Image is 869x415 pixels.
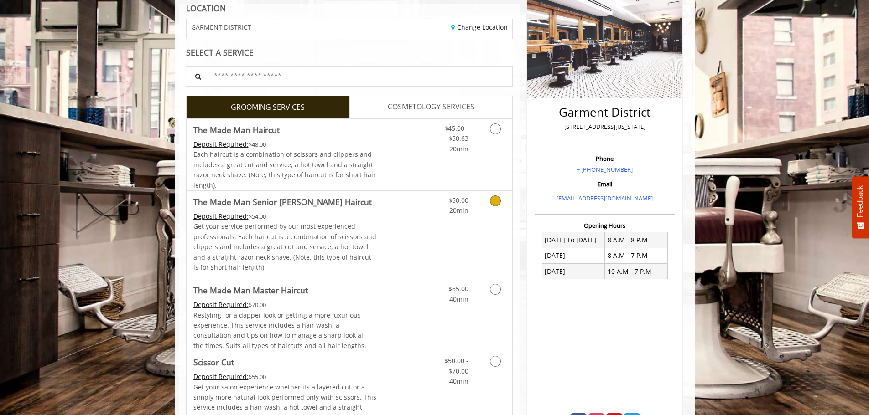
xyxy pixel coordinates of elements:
[193,300,377,310] div: $70.00
[193,372,249,381] span: This service needs some Advance to be paid before we block your appointment
[186,66,209,87] button: Service Search
[193,150,376,189] span: Each haircut is a combination of scissors and clippers and includes a great cut and service, a ho...
[577,165,633,174] a: + [PHONE_NUMBER]
[535,222,675,229] h3: Opening Hours
[193,356,234,369] b: Scissor Cut
[186,3,226,14] b: LOCATION
[537,122,672,132] p: [STREET_ADDRESS][US_STATE]
[852,176,869,238] button: Feedback - Show survey
[537,181,672,187] h3: Email
[193,372,377,382] div: $55.00
[193,195,372,208] b: The Made Man Senior [PERSON_NAME] Haircut
[537,155,672,162] h3: Phone
[537,106,672,119] h2: Garment District
[193,211,377,221] div: $54.00
[193,123,280,136] b: The Made Man Haircut
[388,101,474,113] span: COSMETOLOGY SERVICES
[542,232,605,248] td: [DATE] To [DATE]
[231,102,305,113] span: GROOMING SERVICES
[449,377,468,385] span: 40min
[193,139,377,149] div: $48.00
[193,311,366,350] span: Restyling for a dapper look or getting a more luxurious experience. This service includes a hair ...
[193,212,249,220] span: This service needs some Advance to be paid before we block your appointment
[191,24,251,31] span: GARMENT DISTRICT
[449,206,468,215] span: 20min
[542,264,605,279] td: [DATE]
[186,48,513,57] div: SELECT A SERVICE
[856,185,864,217] span: Feedback
[449,295,468,303] span: 40min
[448,196,468,205] span: $50.00
[557,194,653,202] a: [EMAIL_ADDRESS][DOMAIN_NAME]
[605,232,668,248] td: 8 A.M - 8 P.M
[448,284,468,293] span: $65.00
[542,248,605,263] td: [DATE]
[449,144,468,153] span: 20min
[451,23,508,31] a: Change Location
[193,140,249,149] span: This service needs some Advance to be paid before we block your appointment
[193,300,249,309] span: This service needs some Advance to be paid before we block your appointment
[605,264,668,279] td: 10 A.M - 7 P.M
[444,124,468,143] span: $45.00 - $50.63
[444,356,468,375] span: $50.00 - $70.00
[193,284,308,297] b: The Made Man Master Haircut
[605,248,668,263] td: 8 A.M - 7 P.M
[193,221,377,272] p: Get your service performed by our most experienced professionals. Each haircut is a combination o...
